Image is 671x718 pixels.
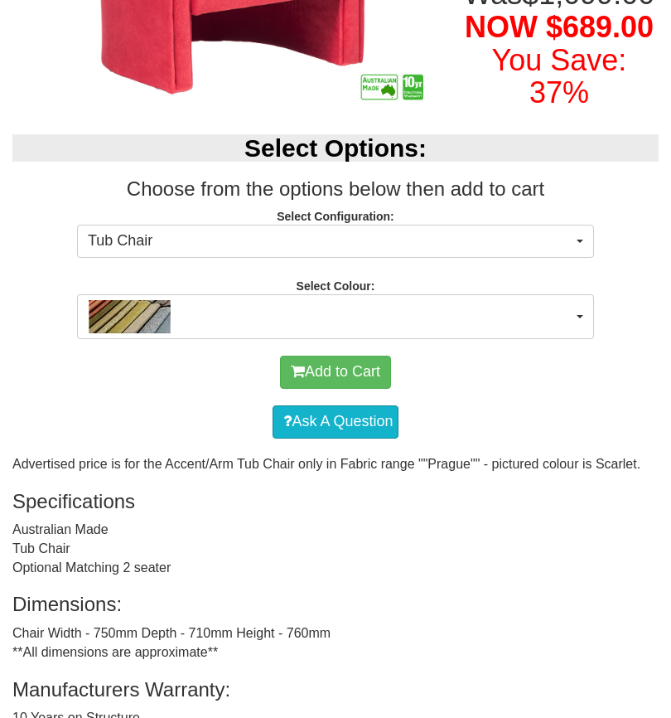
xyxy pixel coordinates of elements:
button: Tub Chair [77,225,594,258]
a: Ask A Question [273,405,398,439]
h3: Manufacturers Warranty: [12,679,659,701]
button: Add to Cart [280,356,391,389]
h3: Specifications [12,491,659,512]
h3: Dimensions: [12,594,659,615]
strong: Select Colour: [297,279,375,293]
font: You Save: 37% [492,43,627,110]
span: NOW $689.00 [465,10,654,44]
b: Select Options: [244,134,427,162]
span: Tub Chair [88,230,572,252]
h3: Choose from the options below then add to cart [12,178,659,200]
strong: Select Configuration: [277,210,394,223]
